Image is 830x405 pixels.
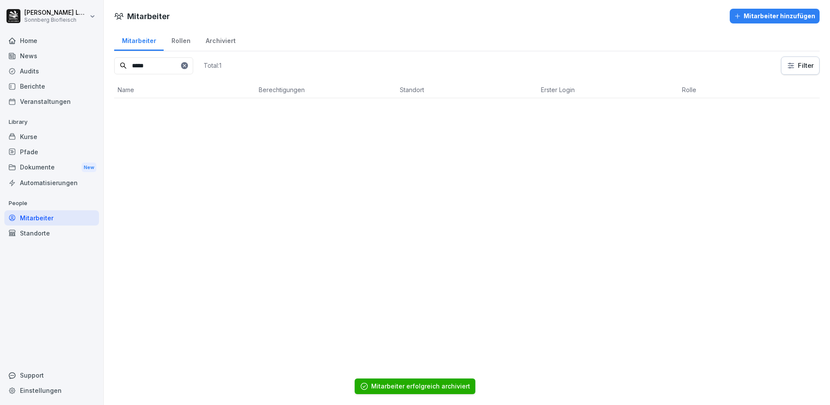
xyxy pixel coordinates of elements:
[396,82,537,98] th: Standort
[4,63,99,79] a: Audits
[4,368,99,383] div: Support
[4,383,99,398] a: Einstellungen
[4,175,99,190] a: Automatisierungen
[537,82,678,98] th: Erster Login
[4,115,99,129] p: Library
[4,210,99,226] a: Mitarbeiter
[787,61,814,70] div: Filter
[371,382,470,391] div: Mitarbeiter erfolgreich archiviert
[4,79,99,94] a: Berichte
[82,163,96,173] div: New
[4,129,99,144] a: Kurse
[127,10,170,22] h1: Mitarbeiter
[781,57,819,74] button: Filter
[4,196,99,210] p: People
[678,82,820,98] th: Rolle
[730,9,820,23] button: Mitarbeiter hinzufügen
[4,48,99,63] a: News
[114,82,255,98] th: Name
[114,29,164,51] a: Mitarbeiter
[198,29,243,51] a: Archiviert
[4,144,99,159] a: Pfade
[4,159,99,176] a: DokumenteNew
[4,94,99,109] a: Veranstaltungen
[24,9,88,17] p: [PERSON_NAME] Lumetsberger
[734,11,815,21] div: Mitarbeiter hinzufügen
[4,226,99,241] a: Standorte
[24,17,88,23] p: Sonnberg Biofleisch
[164,29,198,51] a: Rollen
[4,33,99,48] a: Home
[204,61,221,70] p: Total: 1
[255,82,396,98] th: Berechtigungen
[4,159,99,176] div: Dokumente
